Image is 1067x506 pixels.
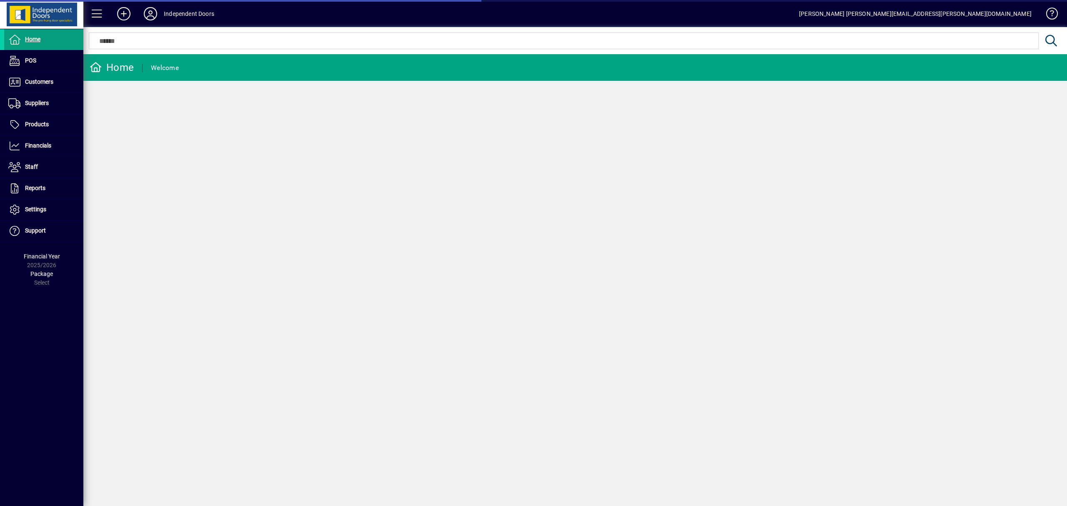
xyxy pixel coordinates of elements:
[4,72,83,93] a: Customers
[110,6,137,21] button: Add
[25,36,40,43] span: Home
[25,100,49,106] span: Suppliers
[25,227,46,234] span: Support
[799,7,1032,20] div: [PERSON_NAME] [PERSON_NAME][EMAIL_ADDRESS][PERSON_NAME][DOMAIN_NAME]
[25,206,46,213] span: Settings
[4,114,83,135] a: Products
[25,185,45,191] span: Reports
[25,78,53,85] span: Customers
[1040,2,1057,29] a: Knowledge Base
[4,93,83,114] a: Suppliers
[90,61,134,74] div: Home
[164,7,214,20] div: Independent Doors
[25,163,38,170] span: Staff
[151,61,179,75] div: Welcome
[24,253,60,260] span: Financial Year
[25,121,49,128] span: Products
[4,178,83,199] a: Reports
[4,135,83,156] a: Financials
[25,142,51,149] span: Financials
[4,157,83,178] a: Staff
[4,199,83,220] a: Settings
[4,50,83,71] a: POS
[137,6,164,21] button: Profile
[30,271,53,277] span: Package
[4,220,83,241] a: Support
[25,57,36,64] span: POS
